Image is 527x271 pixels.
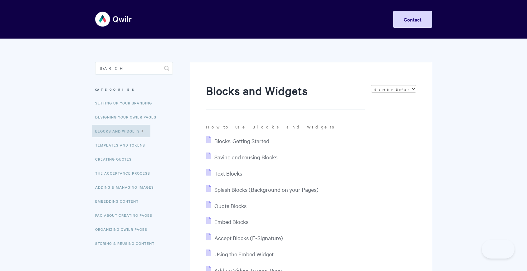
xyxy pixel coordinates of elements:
img: Qwilr Help Center [95,7,132,31]
span: Text Blocks [214,170,242,177]
a: Blocks and Widgets [92,125,150,137]
p: How to use Blocks and Widgets [206,124,416,129]
select: Page reloads on selection [371,85,416,93]
a: Storing & Reusing Content [95,237,159,249]
a: Saving and reusing Blocks [206,153,277,161]
a: Adding & Managing Images [95,181,159,193]
h3: Categories [95,84,173,95]
a: Using the Embed Widget [206,250,274,258]
a: Setting up your Branding [95,97,157,109]
a: Embedding Content [95,195,143,207]
a: Splash Blocks (Background on your Pages) [206,186,319,193]
span: Quote Blocks [214,202,246,209]
a: The Acceptance Process [95,167,155,179]
a: Organizing Qwilr Pages [95,223,152,235]
span: Blocks: Getting Started [214,137,269,144]
span: Using the Embed Widget [214,250,274,258]
a: Embed Blocks [206,218,248,225]
input: Search [95,62,173,75]
span: Embed Blocks [214,218,248,225]
a: Templates and Tokens [95,139,150,151]
a: Blocks: Getting Started [206,137,269,144]
a: Designing Your Qwilr Pages [95,111,161,123]
a: Accept Blocks (E-Signature) [206,234,283,241]
iframe: Toggle Customer Support [482,240,515,259]
a: Contact [393,11,432,28]
h1: Blocks and Widgets [206,83,364,109]
a: Creating Quotes [95,153,136,165]
a: Quote Blocks [206,202,246,209]
span: Accept Blocks (E-Signature) [214,234,283,241]
a: FAQ About Creating Pages [95,209,157,221]
a: Text Blocks [206,170,242,177]
span: Saving and reusing Blocks [214,153,277,161]
span: Splash Blocks (Background on your Pages) [214,186,319,193]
